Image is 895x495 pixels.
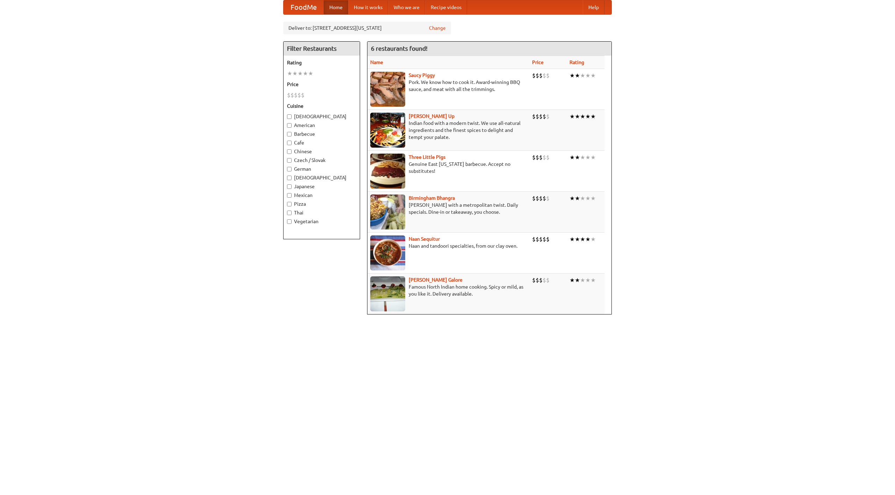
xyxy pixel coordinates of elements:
[575,276,580,284] li: ★
[287,211,292,215] input: Thai
[575,154,580,161] li: ★
[287,184,292,189] input: Japanese
[536,276,539,284] li: $
[580,276,585,284] li: ★
[294,91,298,99] li: $
[536,72,539,79] li: $
[283,22,451,34] div: Deliver to: [STREET_ADDRESS][US_STATE]
[287,132,292,136] input: Barbecue
[370,283,527,297] p: Famous North Indian home cooking. Spicy or mild, as you like it. Delivery available.
[546,195,550,202] li: $
[543,235,546,243] li: $
[585,276,590,284] li: ★
[590,154,596,161] li: ★
[425,0,467,14] a: Recipe videos
[570,154,575,161] li: ★
[287,91,291,99] li: $
[543,195,546,202] li: $
[287,174,356,181] label: [DEMOGRAPHIC_DATA]
[301,91,305,99] li: $
[303,70,308,77] li: ★
[287,59,356,66] h5: Rating
[348,0,388,14] a: How it works
[570,113,575,120] li: ★
[570,235,575,243] li: ★
[308,70,313,77] li: ★
[287,113,356,120] label: [DEMOGRAPHIC_DATA]
[585,113,590,120] li: ★
[585,195,590,202] li: ★
[539,195,543,202] li: $
[287,218,356,225] label: Vegetarian
[409,236,440,242] a: Naan Sequitur
[539,154,543,161] li: $
[370,113,405,148] img: curryup.jpg
[287,141,292,145] input: Cafe
[370,120,527,141] p: Indian food with a modern twist. We use all-natural ingredients and the finest spices to delight ...
[370,59,383,65] a: Name
[287,70,292,77] li: ★
[287,165,356,172] label: German
[429,24,446,31] a: Change
[546,154,550,161] li: $
[287,130,356,137] label: Barbecue
[287,200,356,207] label: Pizza
[287,81,356,88] h5: Price
[532,154,536,161] li: $
[583,0,604,14] a: Help
[409,195,455,201] a: Birmingham Bhangra
[543,276,546,284] li: $
[546,235,550,243] li: $
[536,154,539,161] li: $
[287,158,292,163] input: Czech / Slovak
[287,202,292,206] input: Pizza
[287,114,292,119] input: [DEMOGRAPHIC_DATA]
[409,154,445,160] a: Three Little Pigs
[409,72,435,78] b: Saucy Piggy
[590,113,596,120] li: ★
[575,195,580,202] li: ★
[370,72,405,107] img: saucy.jpg
[371,45,428,52] ng-pluralize: 6 restaurants found!
[532,59,544,65] a: Price
[292,70,298,77] li: ★
[284,42,360,56] h4: Filter Restaurants
[532,113,536,120] li: $
[370,276,405,311] img: currygalore.jpg
[287,176,292,180] input: [DEMOGRAPHIC_DATA]
[370,79,527,93] p: Pork. We know how to cook it. Award-winning BBQ sauce, and meat with all the trimmings.
[409,277,463,283] a: [PERSON_NAME] Galore
[580,235,585,243] li: ★
[580,154,585,161] li: ★
[298,70,303,77] li: ★
[409,113,454,119] a: [PERSON_NAME] Up
[370,235,405,270] img: naansequitur.jpg
[539,276,543,284] li: $
[532,195,536,202] li: $
[536,235,539,243] li: $
[543,154,546,161] li: $
[324,0,348,14] a: Home
[287,123,292,128] input: American
[590,72,596,79] li: ★
[539,113,543,120] li: $
[546,276,550,284] li: $
[575,113,580,120] li: ★
[370,242,527,249] p: Naan and tandoori specialties, from our clay oven.
[539,235,543,243] li: $
[539,72,543,79] li: $
[585,72,590,79] li: ★
[370,201,527,215] p: [PERSON_NAME] with a metropolitan twist. Daily specials. Dine-in or takeaway, you choose.
[546,113,550,120] li: $
[287,157,356,164] label: Czech / Slovak
[532,72,536,79] li: $
[580,72,585,79] li: ★
[370,195,405,229] img: bhangra.jpg
[287,167,292,171] input: German
[590,276,596,284] li: ★
[370,154,405,189] img: littlepigs.jpg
